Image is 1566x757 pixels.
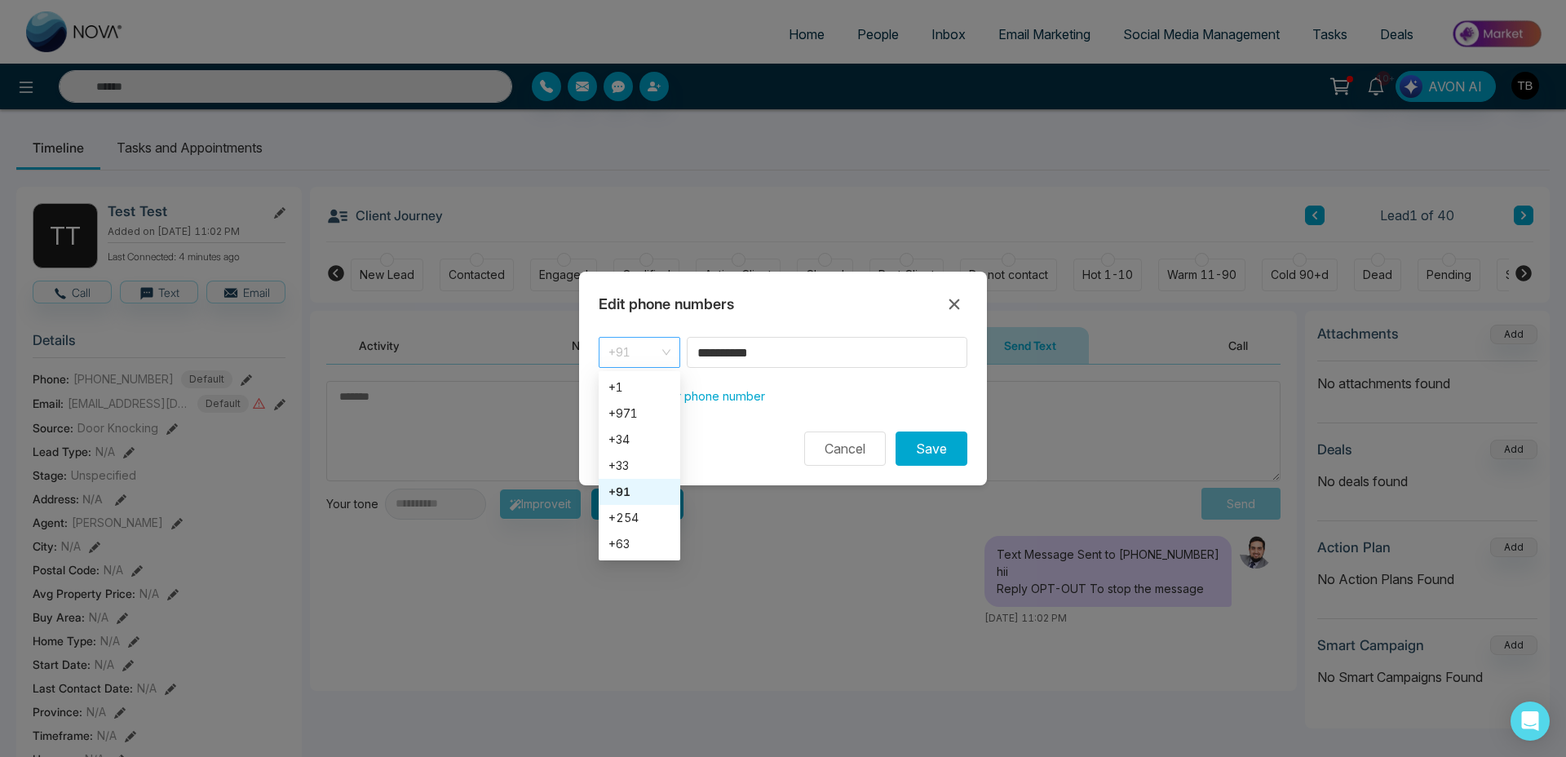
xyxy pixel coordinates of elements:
[599,479,680,505] div: +91
[599,401,680,427] div: +971
[608,509,670,527] div: +254
[608,378,670,396] div: +1
[599,427,680,453] div: +34
[599,531,680,557] div: +63
[599,453,680,479] div: +33
[608,405,670,423] div: +971
[608,535,670,553] div: +63
[599,374,680,401] div: +1
[599,505,680,531] div: +254
[608,431,670,449] div: +34
[608,457,670,475] div: +33
[608,483,670,501] div: +91
[1511,702,1550,741] div: Open Intercom Messenger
